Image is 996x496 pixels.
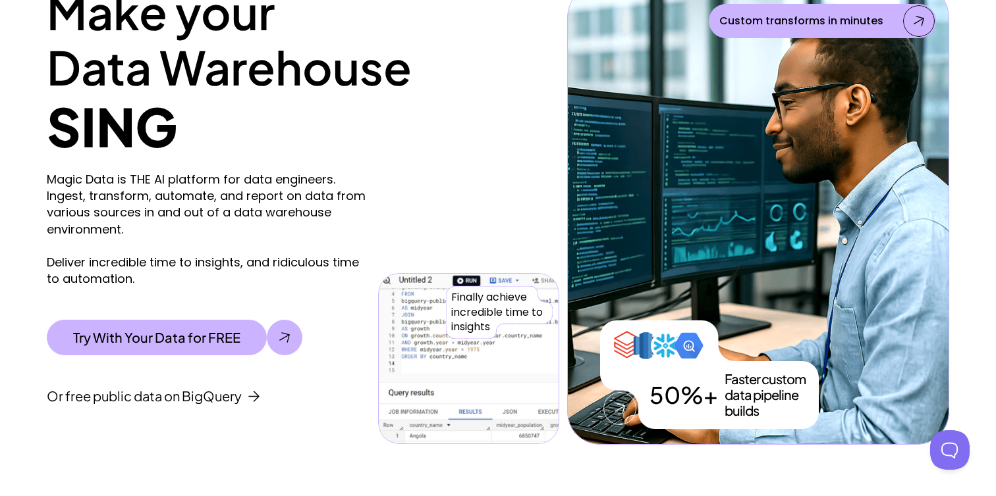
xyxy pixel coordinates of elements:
a: Custom transforms in minutes [709,4,936,38]
p: Try With Your Data for FREE [73,330,240,345]
p: Custom transforms in minutes [719,13,883,29]
a: Try With Your Data for FREE [47,320,302,355]
p: 50%+ [650,381,718,409]
p: Magic Data is THE AI platform for data engineers. Ingest, transform, automate, and report on data... [47,171,372,287]
a: Or free public data on BigQuery [47,388,260,404]
p: Faster custom data pipeline builds [725,371,822,418]
p: Or free public data on BigQuery [47,388,242,404]
strong: SING [47,93,177,159]
iframe: Toggle Customer Support [930,430,970,470]
p: Finally achieve incredible time to insights [451,290,547,334]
